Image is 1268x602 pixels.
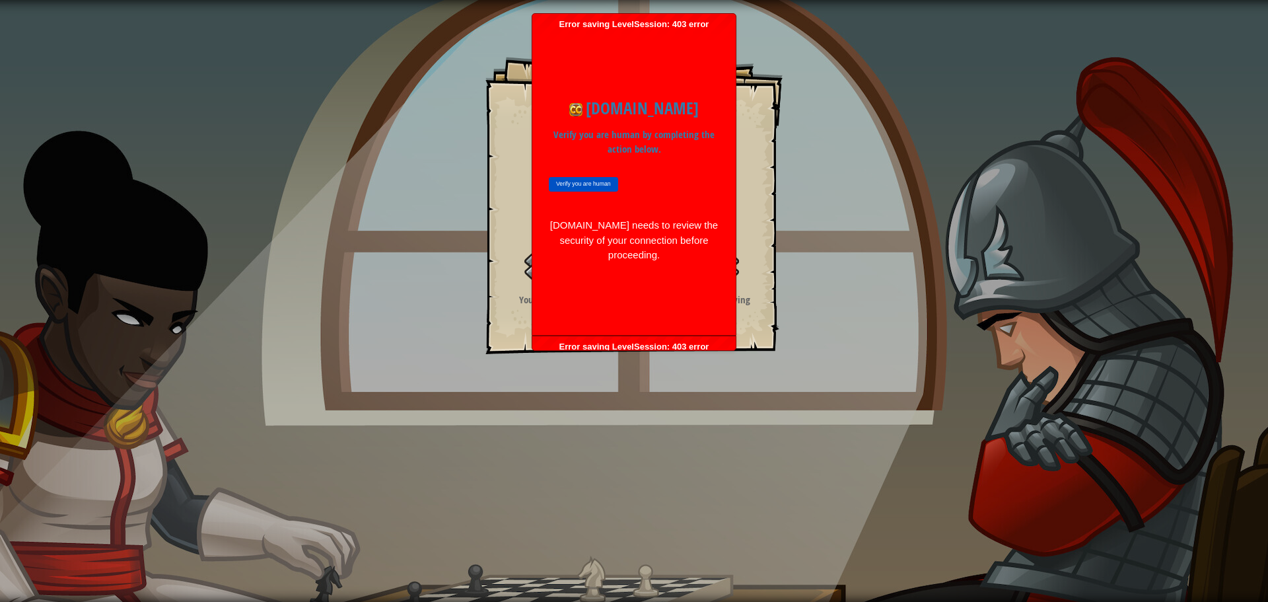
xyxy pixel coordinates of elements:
[539,19,729,329] span: Error saving LevelSession: 403 error
[522,138,726,157] li: Avoid the spikes.
[569,103,582,116] img: Icon for codecombat.com
[549,177,618,192] input: Verify you are human
[502,293,767,321] p: You don't need to know any programming to start playing CodeCombat.
[522,157,726,176] li: Collect the gem.
[549,96,719,121] h1: [DOMAIN_NAME]
[539,342,729,458] span: Error saving LevelSession: 403 error
[549,218,719,263] div: [DOMAIN_NAME] needs to review the security of your connection before proceeding.
[549,128,719,157] p: Verify you are human by completing the action below.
